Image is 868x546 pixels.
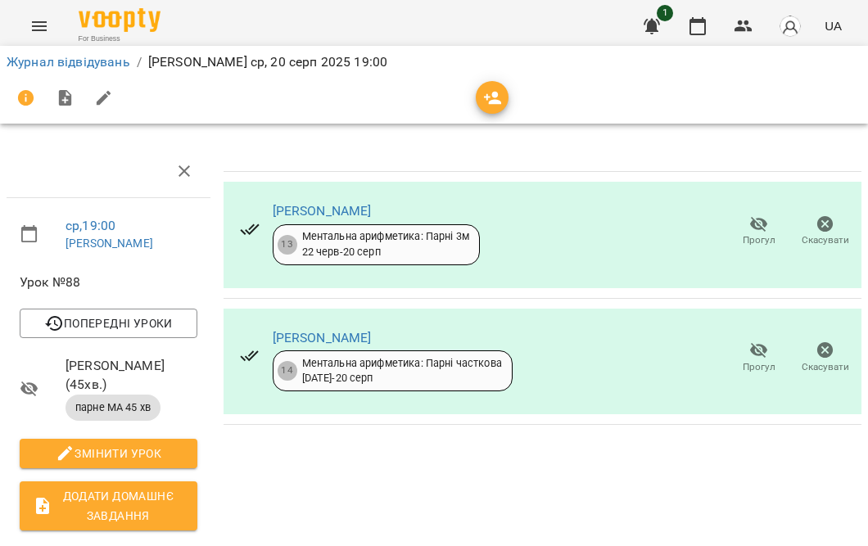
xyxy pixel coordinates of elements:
p: [PERSON_NAME] ср, 20 серп 2025 19:00 [148,52,387,72]
a: [PERSON_NAME] [66,237,153,250]
a: Журнал відвідувань [7,54,130,70]
span: Скасувати [802,233,849,247]
nav: breadcrumb [7,52,861,72]
span: Змінити урок [33,444,184,463]
span: 1 [657,5,673,21]
span: Прогул [743,233,775,247]
span: UA [825,17,842,34]
span: Урок №88 [20,273,197,292]
span: Попередні уроки [33,314,184,333]
button: Прогул [726,335,792,381]
div: Ментальна арифметика: Парні часткова [DATE] - 20 серп [302,356,502,386]
button: UA [818,11,848,41]
button: Menu [20,7,59,46]
button: Попередні уроки [20,309,197,338]
span: парне МА 45 хв [66,400,160,415]
img: avatar_s.png [779,15,802,38]
span: For Business [79,34,160,44]
span: Прогул [743,360,775,374]
button: Скасувати [792,209,858,255]
span: [PERSON_NAME] ( 45 хв. ) [66,356,197,395]
div: 13 [278,235,297,255]
a: ср , 19:00 [66,218,115,233]
div: Ментальна арифметика: Парні 3м 22 черв - 20 серп [302,229,469,259]
a: [PERSON_NAME] [273,203,372,219]
button: Прогул [726,209,792,255]
a: [PERSON_NAME] [273,330,372,345]
button: Додати домашнє завдання [20,481,197,530]
li: / [137,52,142,72]
span: Скасувати [802,360,849,374]
div: 14 [278,361,297,381]
span: Додати домашнє завдання [33,486,184,526]
img: Voopty Logo [79,8,160,32]
button: Скасувати [792,335,858,381]
button: Змінити урок [20,439,197,468]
